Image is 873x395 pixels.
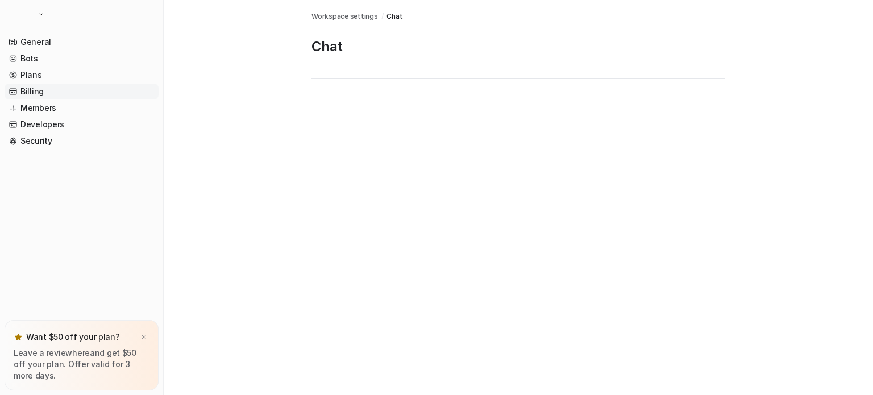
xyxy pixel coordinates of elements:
a: Developers [5,117,159,132]
a: Workspace settings [311,11,378,22]
p: Chat [311,38,725,56]
a: General [5,34,159,50]
img: star [14,332,23,342]
a: Plans [5,67,159,83]
a: here [72,348,90,357]
img: x [140,334,147,341]
a: Members [5,100,159,116]
a: Chat [386,11,402,22]
a: Billing [5,84,159,99]
a: Bots [5,51,159,66]
a: Security [5,133,159,149]
p: Want $50 off your plan? [26,331,120,343]
span: / [381,11,384,22]
p: Leave a review and get $50 off your plan. Offer valid for 3 more days. [14,347,149,381]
